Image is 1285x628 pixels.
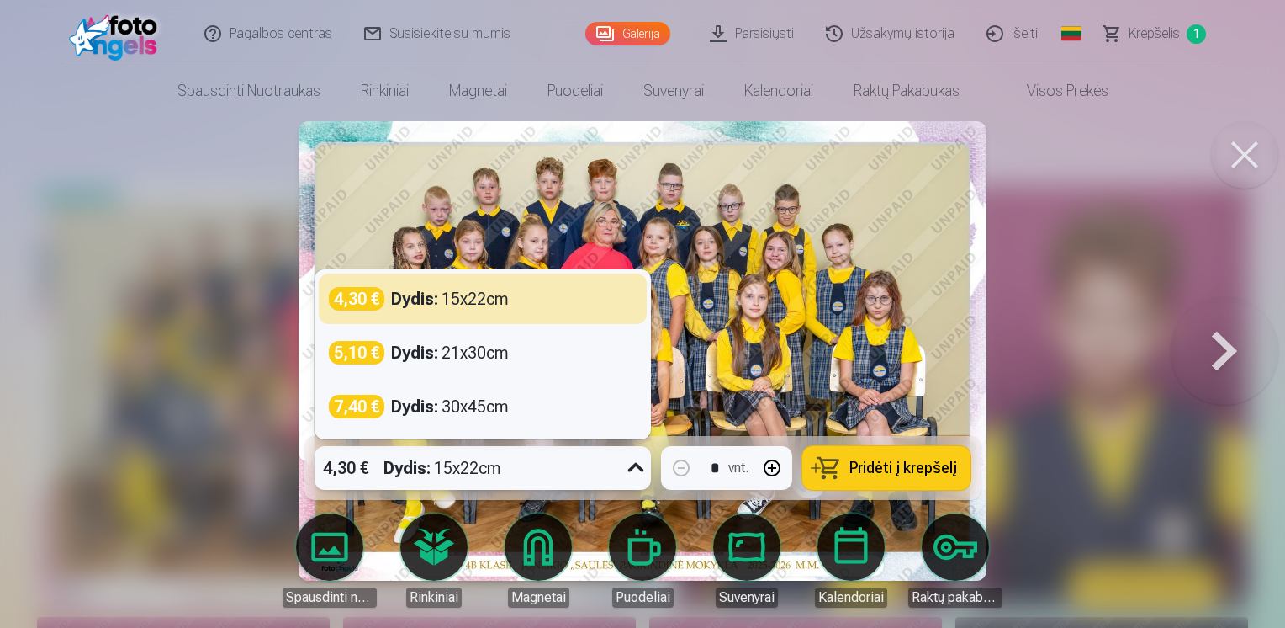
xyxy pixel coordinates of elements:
[595,514,690,608] a: Puodeliai
[724,67,833,114] a: Kalendoriai
[623,67,724,114] a: Suvenyrai
[908,588,1002,608] div: Raktų pakabukas
[980,67,1129,114] a: Visos prekės
[429,67,527,114] a: Magnetai
[391,395,438,418] strong: Dydis :
[283,588,377,608] div: Spausdinti nuotraukas
[804,514,898,608] a: Kalendoriai
[716,588,778,608] div: Suvenyrai
[157,67,341,114] a: Spausdinti nuotraukas
[406,588,462,608] div: Rinkiniai
[700,514,794,608] a: Suvenyrai
[391,395,509,418] div: 30x45cm
[391,287,438,311] strong: Dydis :
[315,446,377,490] div: 4,30 €
[728,458,748,478] div: vnt.
[391,287,509,311] div: 15x22cm
[908,514,1002,608] a: Raktų pakabukas
[391,341,438,365] strong: Dydis :
[815,588,887,608] div: Kalendoriai
[383,456,431,480] strong: Dydis :
[329,395,384,418] div: 7,40 €
[849,460,957,476] span: Pridėti į krepšelį
[508,588,569,608] div: Magnetai
[833,67,980,114] a: Raktų pakabukas
[527,67,623,114] a: Puodeliai
[802,446,970,490] button: Pridėti į krepšelį
[383,446,501,490] div: 15x22cm
[329,287,384,311] div: 4,30 €
[491,514,585,608] a: Magnetai
[341,67,429,114] a: Rinkiniai
[612,588,674,608] div: Puodeliai
[69,7,166,61] img: /fa2
[283,514,377,608] a: Spausdinti nuotraukas
[1187,24,1206,44] span: 1
[585,22,670,45] a: Galerija
[387,514,481,608] a: Rinkiniai
[1129,24,1180,44] span: Krepšelis
[391,341,509,365] div: 21x30cm
[329,341,384,365] div: 5,10 €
